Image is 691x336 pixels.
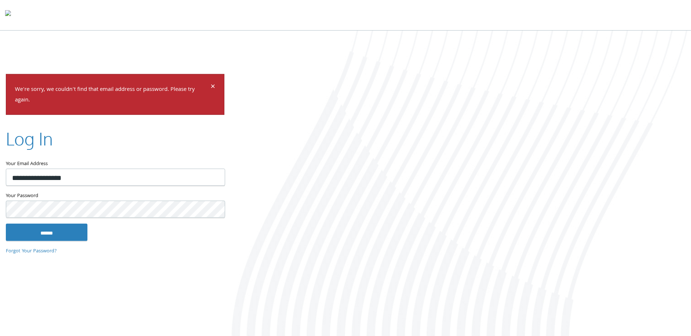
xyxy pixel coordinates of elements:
[6,126,53,151] h2: Log In
[6,191,224,200] label: Your Password
[211,80,215,95] span: ×
[5,8,11,22] img: todyl-logo-dark.svg
[211,83,215,92] button: Dismiss alert
[6,247,57,255] a: Forgot Your Password?
[15,85,209,106] p: We're sorry, we couldn't find that email address or password. Please try again.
